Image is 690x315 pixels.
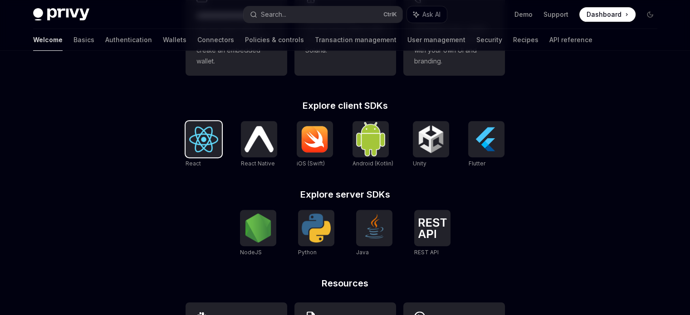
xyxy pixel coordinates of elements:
[416,125,445,154] img: Unity
[298,249,317,256] span: Python
[186,190,505,199] h2: Explore server SDKs
[297,121,333,168] a: iOS (Swift)iOS (Swift)
[163,29,186,51] a: Wallets
[186,279,505,288] h2: Resources
[356,210,392,257] a: JavaJava
[414,210,450,257] a: REST APIREST API
[422,10,440,19] span: Ask AI
[302,213,331,242] img: Python
[476,29,502,51] a: Security
[300,126,329,153] img: iOS (Swift)
[245,29,304,51] a: Policies & controls
[413,121,449,168] a: UnityUnity
[356,249,369,256] span: Java
[245,126,274,152] img: React Native
[468,121,504,168] a: FlutterFlutter
[73,29,94,51] a: Basics
[513,29,538,51] a: Recipes
[186,101,505,110] h2: Explore client SDKs
[261,9,286,20] div: Search...
[297,160,325,167] span: iOS (Swift)
[418,218,447,238] img: REST API
[468,160,485,167] span: Flutter
[186,121,222,168] a: ReactReact
[413,160,426,167] span: Unity
[240,249,262,256] span: NodeJS
[579,7,636,22] a: Dashboard
[241,160,275,167] span: React Native
[352,160,393,167] span: Android (Kotlin)
[315,29,396,51] a: Transaction management
[241,121,277,168] a: React NativeReact Native
[298,210,334,257] a: PythonPython
[360,213,389,242] img: Java
[414,249,439,256] span: REST API
[587,10,621,19] span: Dashboard
[105,29,152,51] a: Authentication
[543,10,568,19] a: Support
[407,6,447,23] button: Ask AI
[643,7,657,22] button: Toggle dark mode
[240,210,276,257] a: NodeJSNodeJS
[352,121,393,168] a: Android (Kotlin)Android (Kotlin)
[189,126,218,152] img: React
[407,29,465,51] a: User management
[383,11,397,18] span: Ctrl K
[244,213,273,242] img: NodeJS
[186,160,201,167] span: React
[33,29,63,51] a: Welcome
[244,6,402,23] button: Search...CtrlK
[356,122,385,156] img: Android (Kotlin)
[549,29,592,51] a: API reference
[197,29,234,51] a: Connectors
[472,125,501,154] img: Flutter
[33,8,89,21] img: dark logo
[514,10,533,19] a: Demo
